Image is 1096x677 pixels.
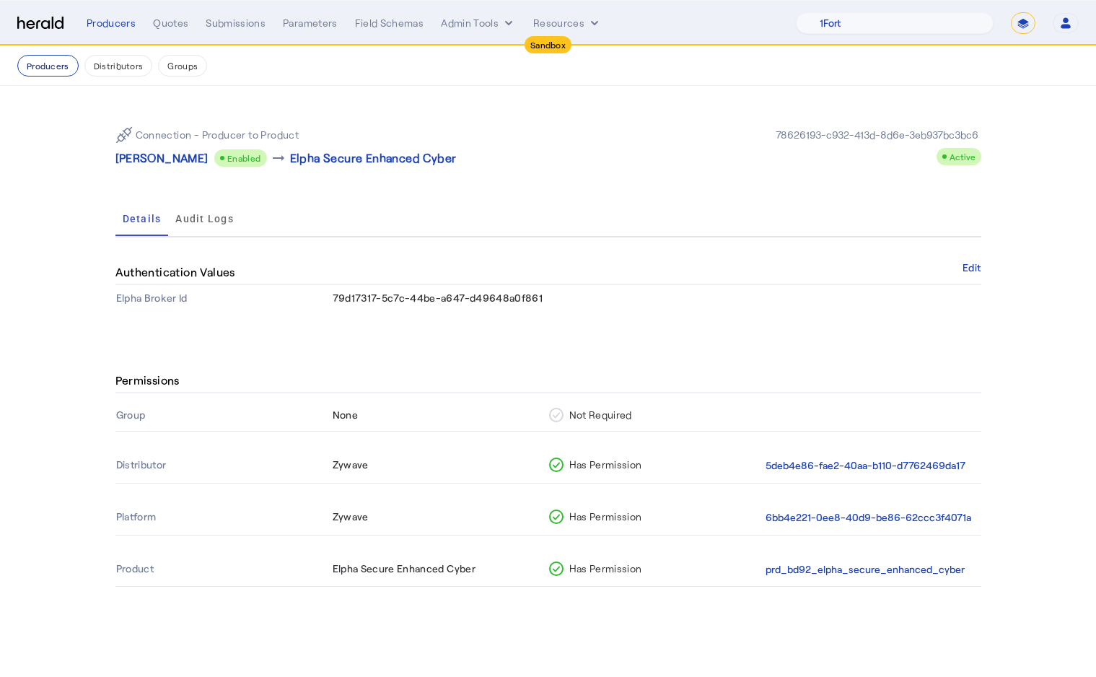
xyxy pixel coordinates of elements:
h4: Authentication Values [115,263,241,281]
img: Herald Logo [17,17,63,30]
button: 5deb4e86-fae2-40aa-b110-d7762469da17 [766,458,965,474]
th: Zywave [332,501,548,535]
div: Submissions [206,16,266,30]
button: Resources dropdown menu [533,16,602,30]
div: Has Permission [549,562,759,576]
div: Quotes [153,16,188,30]
th: Product [115,553,332,587]
th: Elpha Broker Id [115,285,332,311]
button: internal dropdown menu [441,16,516,30]
button: prd_bd92_elpha_secure_enhanced_cyber [766,562,965,578]
div: Has Permission [549,510,759,524]
span: Enabled [227,153,261,163]
button: 6bb4e221-0ee8-40d9-be86-62ccc3f4071a [766,510,971,526]
div: Not Required [549,408,759,422]
h4: Permissions [115,372,185,389]
span: Audit Logs [175,214,234,224]
button: Producers [17,55,79,77]
span: 79d17317-5c7c-44be-a647-d49648a0f861 [333,292,543,304]
th: Elpha Secure Enhanced Cyber [332,553,548,587]
div: Field Schemas [355,16,424,30]
div: Parameters [283,16,338,30]
th: Platform [115,501,332,535]
span: Details [123,214,162,224]
th: Group [115,399,332,431]
button: Distributors [84,55,153,77]
th: Zywave [332,449,548,483]
p: Connection - Producer to Product [136,128,299,142]
button: Groups [158,55,207,77]
span: Active [950,152,976,162]
p: [PERSON_NAME] [115,149,209,167]
button: Edit [963,263,981,272]
th: None [332,399,548,431]
div: Producers [87,16,136,30]
th: Distributor [115,449,332,483]
mat-icon: arrow_right_alt [270,149,287,167]
div: Has Permission [549,458,759,472]
div: Sandbox [525,36,571,53]
div: 78626193-c932-413d-8d6e-3eb937bc3bc6 [773,128,981,142]
p: Elpha Secure Enhanced Cyber [290,149,457,167]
